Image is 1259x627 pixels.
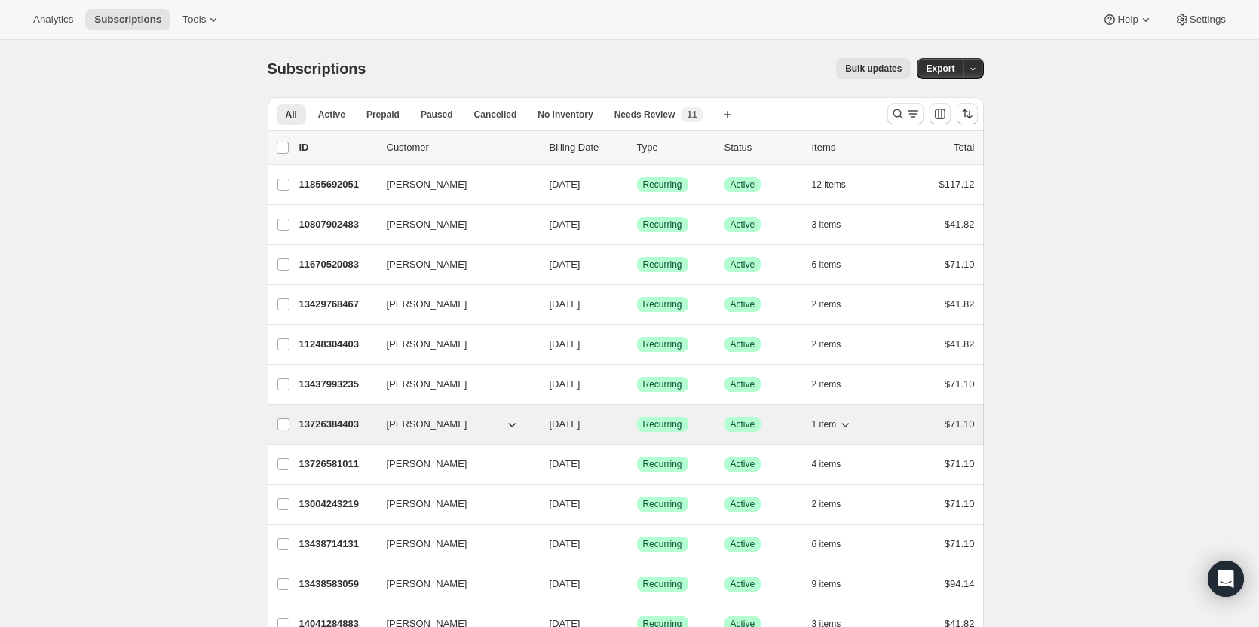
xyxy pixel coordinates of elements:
[945,498,975,509] span: $71.10
[299,254,975,275] div: 11670520083[PERSON_NAME][DATE]SuccessRecurringSuccessActive6 items$71.10
[387,377,467,392] span: [PERSON_NAME]
[724,140,800,155] p: Status
[299,214,975,235] div: 10807902483[PERSON_NAME][DATE]SuccessRecurringSuccessActive3 items$41.82
[731,298,755,310] span: Active
[378,173,528,197] button: [PERSON_NAME]
[812,498,841,510] span: 2 items
[299,297,375,312] p: 13429768467
[715,104,740,125] button: Create new view
[378,532,528,556] button: [PERSON_NAME]
[731,338,755,350] span: Active
[387,140,538,155] p: Customer
[173,9,230,30] button: Tools
[836,58,911,79] button: Bulk updates
[378,292,528,317] button: [PERSON_NAME]
[1166,9,1235,30] button: Settings
[299,174,975,195] div: 11855692051[PERSON_NAME][DATE]SuccessRecurringSuccessActive12 items$117.12
[378,332,528,356] button: [PERSON_NAME]
[643,538,682,550] span: Recurring
[643,458,682,470] span: Recurring
[387,297,467,312] span: [PERSON_NAME]
[378,252,528,277] button: [PERSON_NAME]
[945,538,975,549] span: $71.10
[378,572,528,596] button: [PERSON_NAME]
[812,374,858,395] button: 2 items
[812,338,841,350] span: 2 items
[812,378,841,390] span: 2 items
[387,577,467,592] span: [PERSON_NAME]
[687,109,697,121] span: 11
[550,458,580,469] span: [DATE]
[812,578,841,590] span: 9 items
[550,378,580,390] span: [DATE]
[812,573,858,595] button: 9 items
[299,257,375,272] p: 11670520083
[550,298,580,310] span: [DATE]
[550,338,580,350] span: [DATE]
[812,294,858,315] button: 2 items
[550,578,580,589] span: [DATE]
[299,534,975,555] div: 13438714131[PERSON_NAME][DATE]SuccessRecurringSuccessActive6 items$71.10
[643,179,682,191] span: Recurring
[731,538,755,550] span: Active
[731,498,755,510] span: Active
[550,498,580,509] span: [DATE]
[812,174,862,195] button: 12 items
[387,457,467,472] span: [PERSON_NAME]
[299,217,375,232] p: 10807902483
[299,573,975,595] div: 13438583059[PERSON_NAME][DATE]SuccessRecurringSuccessActive9 items$94.14
[945,338,975,350] span: $41.82
[550,219,580,230] span: [DATE]
[926,63,954,75] span: Export
[939,179,975,190] span: $117.12
[812,418,837,430] span: 1 item
[387,337,467,352] span: [PERSON_NAME]
[917,58,963,79] button: Export
[945,378,975,390] span: $71.10
[387,417,467,432] span: [PERSON_NAME]
[731,578,755,590] span: Active
[378,372,528,396] button: [PERSON_NAME]
[812,179,846,191] span: 12 items
[731,179,755,191] span: Active
[299,334,975,355] div: 11248304403[PERSON_NAME][DATE]SuccessRecurringSuccessActive2 items$41.82
[268,60,366,77] span: Subscriptions
[643,498,682,510] span: Recurring
[421,109,453,121] span: Paused
[812,334,858,355] button: 2 items
[643,219,682,231] span: Recurring
[887,103,924,124] button: Search and filter results
[643,338,682,350] span: Recurring
[299,497,375,512] p: 13004243219
[85,9,170,30] button: Subscriptions
[538,109,593,121] span: No inventory
[387,177,467,192] span: [PERSON_NAME]
[378,213,528,237] button: [PERSON_NAME]
[299,337,375,352] p: 11248304403
[299,494,975,515] div: 13004243219[PERSON_NAME][DATE]SuccessRecurringSuccessActive2 items$71.10
[550,140,625,155] p: Billing Date
[387,497,467,512] span: [PERSON_NAME]
[643,578,682,590] span: Recurring
[378,412,528,436] button: [PERSON_NAME]
[812,494,858,515] button: 2 items
[299,457,375,472] p: 13726581011
[299,374,975,395] div: 13437993235[PERSON_NAME][DATE]SuccessRecurringSuccessActive2 items$71.10
[299,140,975,155] div: IDCustomerBilling DateTypeStatusItemsTotal
[643,258,682,271] span: Recurring
[812,454,858,475] button: 4 items
[299,537,375,552] p: 13438714131
[550,258,580,270] span: [DATE]
[731,458,755,470] span: Active
[812,534,858,555] button: 6 items
[550,538,580,549] span: [DATE]
[643,418,682,430] span: Recurring
[1117,14,1138,26] span: Help
[299,414,975,435] div: 13726384403[PERSON_NAME][DATE]SuccessRecurringSuccessActive1 item$71.10
[1093,9,1162,30] button: Help
[957,103,978,124] button: Sort the results
[945,578,975,589] span: $94.14
[637,140,712,155] div: Type
[299,177,375,192] p: 11855692051
[182,14,206,26] span: Tools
